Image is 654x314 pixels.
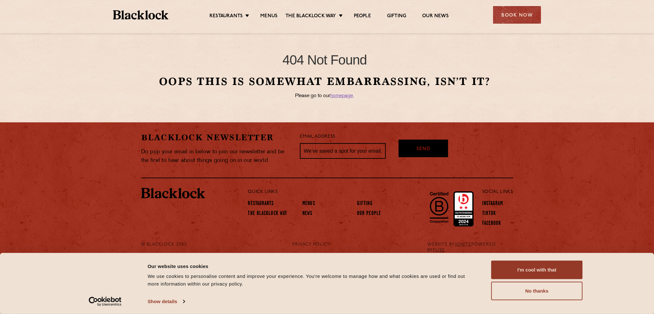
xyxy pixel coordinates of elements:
[482,201,503,208] a: Instagram
[148,262,477,270] div: Our website uses cookies
[416,146,430,153] span: Send
[148,272,477,288] div: We use cookies to personalise content and improve your experience. You're welcome to manage how a...
[37,94,612,99] p: Please go to our .
[300,143,386,159] input: We’ve saved a spot for your email...
[292,242,330,248] a: PRIVACY POLICY
[302,201,315,208] a: Menus
[37,75,612,88] h2: Oops this is somewhat embarrassing, isn’t it?
[493,6,541,24] div: Book Now
[330,94,353,98] a: homepage
[482,211,496,218] a: TikTok
[491,261,582,279] button: I'm cool with that
[141,188,205,199] img: BL_Textured_Logo-footer-cropped.svg
[482,220,501,227] a: Facebook
[300,133,335,141] label: Email Address
[433,248,445,253] a: FUSE
[113,10,168,19] img: BL_Textured_Logo-footer-cropped.svg
[248,188,461,196] p: Quick Links
[422,13,449,20] a: Our News
[148,297,185,306] a: Show details
[77,297,133,306] a: Usercentrics Cookiebot - opens in a new window
[453,191,474,226] img: Accred_2023_2star.png
[491,282,582,300] button: No thanks
[141,148,291,165] p: Do pop your email in below to join our newsletter and be the first to hear about things going on ...
[136,242,200,253] div: © Blacklock 2025
[426,188,452,226] img: B-Corp-Logo-Black-RGB.svg
[37,52,612,68] h1: 404 Not Found
[422,242,518,253] div: WEBSITE BY POWERED BY
[357,201,373,208] a: Gifting
[248,201,274,208] a: Restaurants
[354,13,371,20] a: People
[209,13,243,20] a: Restaurants
[248,211,287,218] a: The Blacklock Way
[482,188,513,196] p: Social Links
[387,13,406,20] a: Gifting
[302,211,312,218] a: News
[455,242,471,247] a: IGNITE
[285,13,336,20] a: The Blacklock Way
[141,132,291,143] h2: Blacklock Newsletter
[357,211,381,218] a: Our People
[260,13,278,20] a: Menus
